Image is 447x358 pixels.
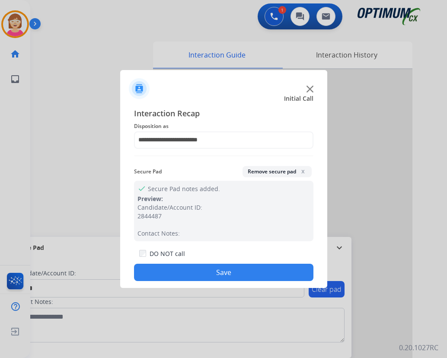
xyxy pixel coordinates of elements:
[134,264,313,281] button: Save
[137,203,310,238] div: Candidate/Account ID: 2844487 Contact Notes:
[134,181,313,241] div: Secure Pad notes added.
[137,184,144,191] mat-icon: check
[137,195,163,203] span: Preview:
[243,166,312,177] button: Remove secure padx
[134,121,313,131] span: Disposition as
[134,166,162,177] span: Secure Pad
[300,168,307,175] span: x
[399,342,438,353] p: 0.20.1027RC
[129,78,150,99] img: contactIcon
[134,107,313,121] span: Interaction Recap
[150,249,185,258] label: DO NOT call
[284,94,313,103] span: Initial Call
